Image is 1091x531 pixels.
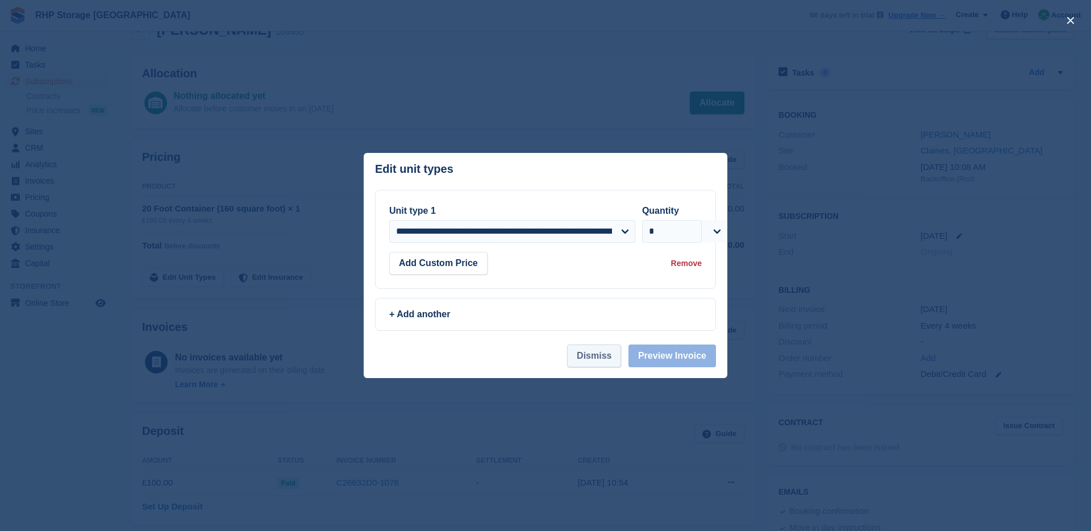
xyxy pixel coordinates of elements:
[389,252,488,275] button: Add Custom Price
[671,258,702,269] div: Remove
[628,345,716,367] button: Preview Invoice
[567,345,621,367] button: Dismiss
[1061,11,1080,30] button: close
[375,298,716,331] a: + Add another
[642,206,679,215] label: Quantity
[375,163,453,176] p: Edit unit types
[389,206,436,215] label: Unit type 1
[389,308,702,321] div: + Add another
